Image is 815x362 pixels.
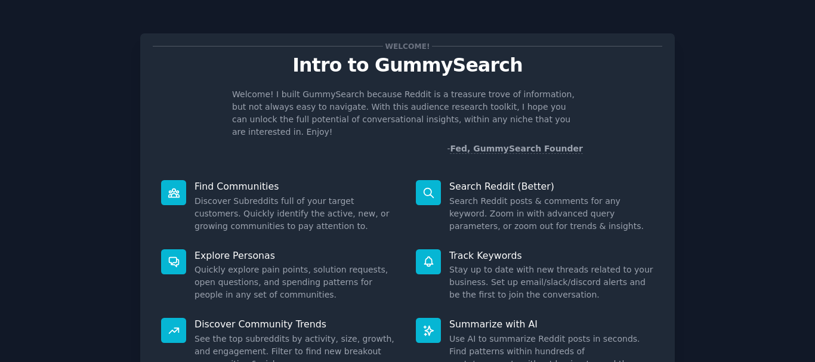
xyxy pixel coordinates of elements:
dd: Quickly explore pain points, solution requests, open questions, and spending patterns for people ... [195,264,399,301]
p: Track Keywords [449,249,654,262]
p: Find Communities [195,180,399,193]
p: Intro to GummySearch [153,55,662,76]
p: Summarize with AI [449,318,654,330]
dd: Stay up to date with new threads related to your business. Set up email/slack/discord alerts and ... [449,264,654,301]
p: Discover Community Trends [195,318,399,330]
dd: Search Reddit posts & comments for any keyword. Zoom in with advanced query parameters, or zoom o... [449,195,654,233]
p: Explore Personas [195,249,399,262]
p: Welcome! I built GummySearch because Reddit is a treasure trove of information, but not always ea... [232,88,583,138]
span: Welcome! [383,40,432,52]
div: - [447,143,583,155]
dd: Discover Subreddits full of your target customers. Quickly identify the active, new, or growing c... [195,195,399,233]
a: Fed, GummySearch Founder [450,144,583,154]
p: Search Reddit (Better) [449,180,654,193]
